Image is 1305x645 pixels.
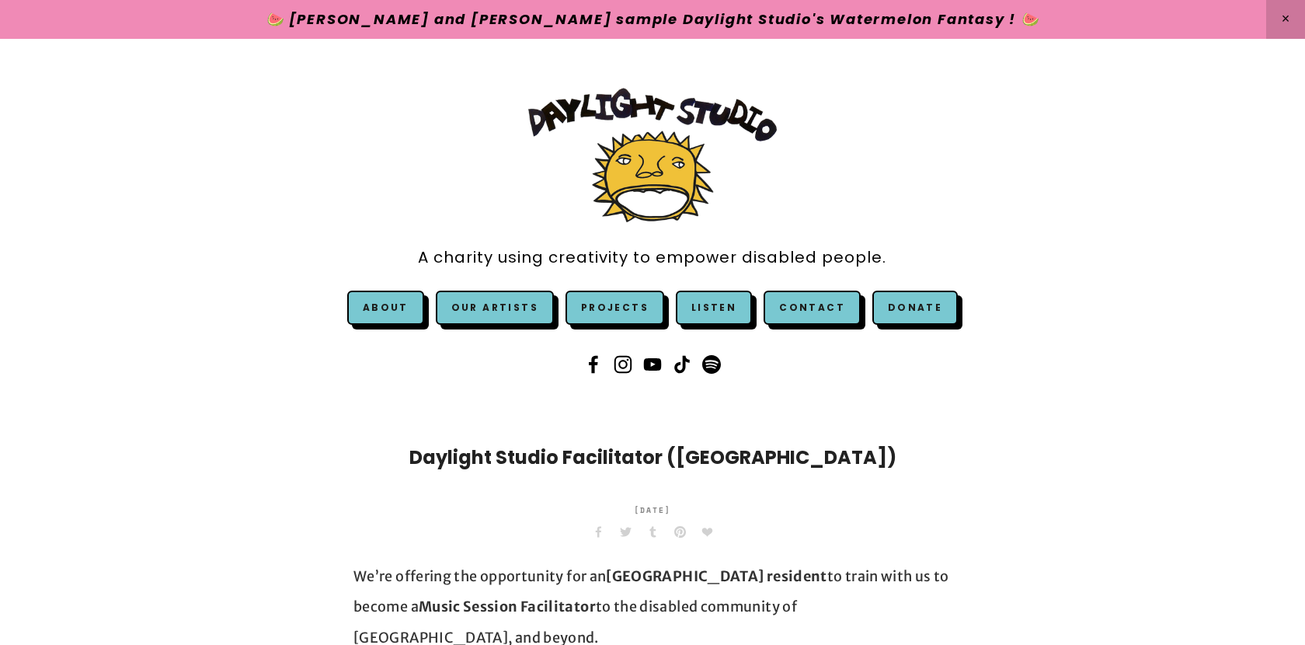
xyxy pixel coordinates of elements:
[418,240,886,275] a: A charity using creativity to empower disabled people.
[872,291,958,325] a: Donate
[606,567,826,585] strong: [GEOGRAPHIC_DATA] resident
[353,444,952,472] h1: Daylight Studio Facilitator ([GEOGRAPHIC_DATA])
[528,88,777,222] img: Daylight Studio
[436,291,554,325] a: Our Artists
[691,301,736,314] a: Listen
[419,598,596,615] strong: Music Session Facilitator
[363,301,409,314] a: About
[634,495,671,526] time: [DATE]
[764,291,861,325] a: Contact
[565,291,664,325] a: Projects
